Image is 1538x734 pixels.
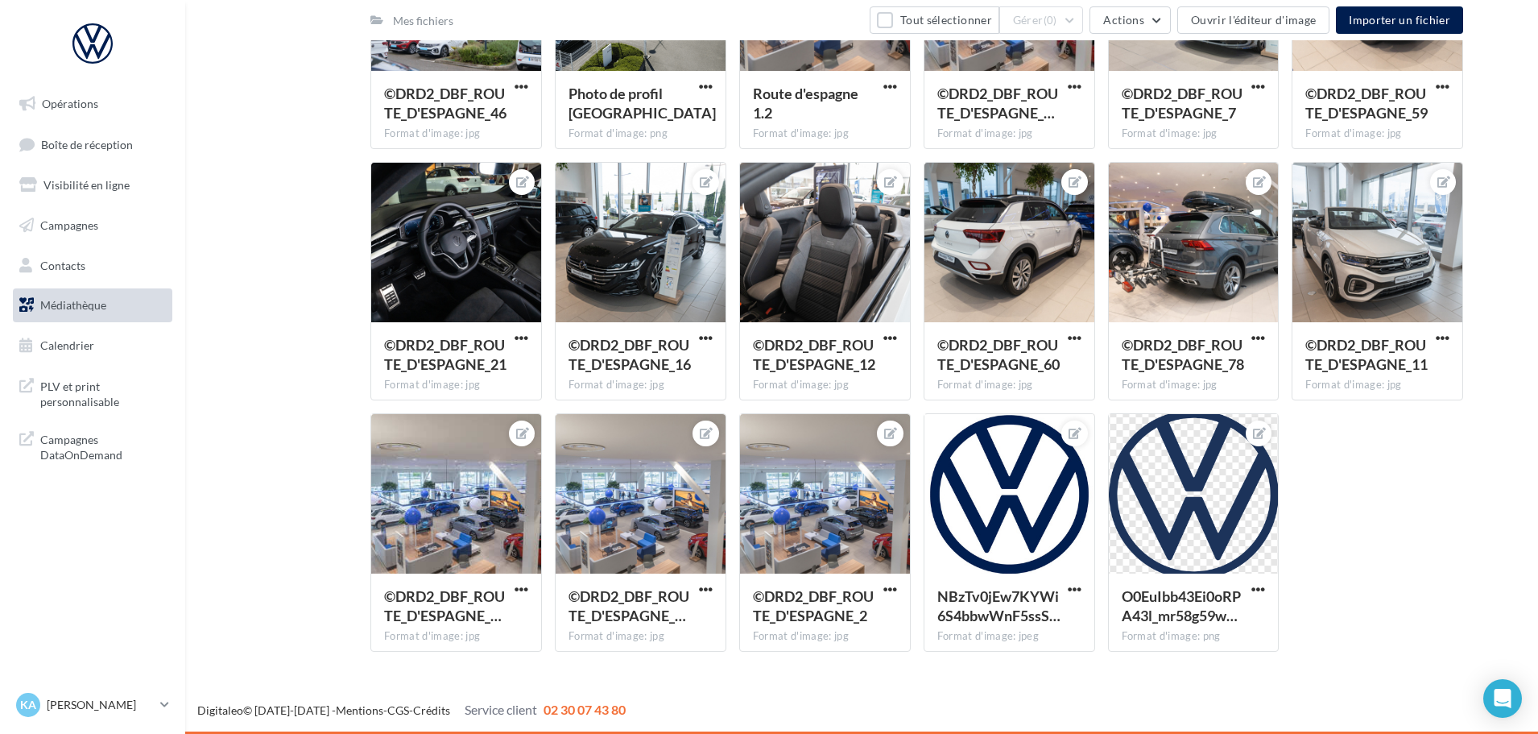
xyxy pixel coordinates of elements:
span: (0) [1044,14,1057,27]
button: Actions [1089,6,1170,34]
div: Mes fichiers [393,13,453,29]
span: KA [20,697,36,713]
span: ©DRD2_DBF_ROUTE_D'ESPAGNE_2 (1) (1) (1) [937,85,1058,122]
div: Format d'image: jpg [1305,126,1449,141]
a: Campagnes DataOnDemand [10,422,176,470]
span: NBzTv0jEw7KYWi6S4bbwWnF5ssSpjtt0X4TCo9_ghEXFirkKjYj7bFUWcqwKsxfLZFGXk2hTXeg3DBURbQ=s0 [937,587,1060,624]
div: Format d'image: jpg [568,629,713,644]
a: Campagnes [10,209,176,243]
div: Format d'image: jpg [384,629,528,644]
a: CGS [387,703,409,717]
a: Digitaleo [197,703,243,717]
span: ©DRD2_DBF_ROUTE_D'ESPAGNE_21 [384,336,506,373]
div: Format d'image: jpg [1122,126,1266,141]
a: Opérations [10,87,176,121]
span: Actions [1103,13,1143,27]
button: Gérer(0) [999,6,1084,34]
span: ©DRD2_DBF_ROUTE_D'ESPAGNE_16 [568,336,691,373]
a: Boîte de réception [10,127,176,162]
span: ©DRD2_DBF_ROUTE_D'ESPAGNE_46 [384,85,506,122]
button: Tout sélectionner [870,6,998,34]
div: Format d'image: jpg [568,378,713,392]
div: Format d'image: jpg [1122,378,1266,392]
div: Format d'image: png [1122,629,1266,644]
div: Format d'image: jpeg [937,629,1081,644]
div: Format d'image: jpg [937,126,1081,141]
span: ©DRD2_DBF_ROUTE_D'ESPAGNE_2 (1) [568,587,689,624]
p: [PERSON_NAME] [47,697,154,713]
span: 02 30 07 43 80 [544,702,626,717]
span: Service client [465,702,537,717]
a: Contacts [10,249,176,283]
a: Crédits [413,703,450,717]
span: Calendrier [40,338,94,352]
div: Format d'image: jpg [753,629,897,644]
a: Visibilité en ligne [10,168,176,202]
span: Visibilité en ligne [43,178,130,192]
span: ©DRD2_DBF_ROUTE_D'ESPAGNE_7 [1122,85,1242,122]
button: Importer un fichier [1336,6,1463,34]
div: Open Intercom Messenger [1483,679,1522,718]
div: Format d'image: jpg [753,126,897,141]
div: Format d'image: png [568,126,713,141]
span: Route d'espagne 1.2 [753,85,858,122]
a: KA [PERSON_NAME] [13,690,172,720]
span: ©DRD2_DBF_ROUTE_D'ESPAGNE_60 [937,336,1060,373]
a: Mentions [336,703,383,717]
div: Format d'image: jpg [384,378,528,392]
span: Campagnes DataOnDemand [40,429,166,463]
span: ©DRD2_DBF_ROUTE_D'ESPAGNE_59 [1305,85,1428,122]
span: Contacts [40,258,85,272]
span: Opérations [42,97,98,110]
div: Format d'image: jpg [1305,378,1449,392]
a: Médiathèque [10,288,176,322]
span: PLV et print personnalisable [40,375,166,410]
span: © [DATE]-[DATE] - - - [197,703,626,717]
button: Ouvrir l'éditeur d'image [1177,6,1329,34]
a: Calendrier [10,329,176,363]
a: PLV et print personnalisable [10,369,176,417]
span: ©DRD2_DBF_ROUTE_D'ESPAGNE_78 [1122,336,1244,373]
span: Boîte de réception [41,137,133,151]
span: Médiathèque [40,298,106,312]
div: Format d'image: jpg [384,126,528,141]
span: Importer un fichier [1349,13,1450,27]
span: ©DRD2_DBF_ROUTE_D'ESPAGNE_11 [1305,336,1428,373]
span: ©DRD2_DBF_ROUTE_D'ESPAGNE_2 (1) (1) [384,587,505,624]
span: ©DRD2_DBF_ROUTE_D'ESPAGNE_12 [753,336,875,373]
div: Format d'image: jpg [753,378,897,392]
div: Format d'image: jpg [937,378,1081,392]
span: Campagnes [40,218,98,232]
span: ©DRD2_DBF_ROUTE_D'ESPAGNE_2 [753,587,874,624]
span: Photo de profil Espagne [568,85,716,122]
span: O0EuIbb43Ei0oRPA43l_mr58g59wHdHg6cxGqhu1ooUhaiAPj5J5N4CZEP6W9-qL32pGEDHqNtmpKWh_RQ=s0 [1122,587,1241,624]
